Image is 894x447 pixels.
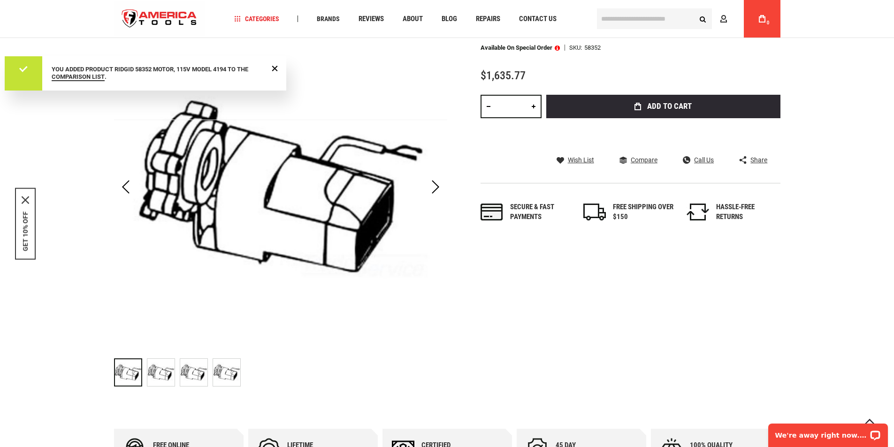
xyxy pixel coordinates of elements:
[114,1,205,37] img: America Tools
[481,204,503,220] img: payments
[476,15,500,23] span: Repairs
[584,45,601,51] div: 58352
[234,15,279,22] span: Categories
[22,211,29,251] button: GET 10% OFF
[359,15,384,23] span: Reviews
[437,13,461,25] a: Blog
[519,15,557,23] span: Contact Us
[619,156,657,164] a: Compare
[52,73,105,82] a: Comparison List
[180,359,207,386] img: RIDGID 58352 MOTOR, 115V MODEL 4194
[544,121,782,148] iframe: Secure express checkout frame
[180,354,213,391] div: RIDGID 58352 MOTOR, 115V MODEL 4194
[583,204,606,220] img: shipping
[546,95,780,118] button: Add to Cart
[481,45,560,51] p: Available on Special Order
[569,45,584,51] strong: SKU
[750,157,767,163] span: Share
[694,157,714,163] span: Call Us
[398,13,427,25] a: About
[147,354,180,391] div: RIDGID 58352 MOTOR, 115V MODEL 4194
[683,156,714,164] a: Call Us
[631,157,657,163] span: Compare
[481,69,526,82] span: $1,635.77
[22,196,29,204] button: Close
[213,359,240,386] img: RIDGID 58352 MOTOR, 115V MODEL 4194
[147,359,175,386] img: RIDGID 58352 MOTOR, 115V MODEL 4194
[269,62,281,74] div: Close Message
[762,417,894,447] iframe: LiveChat chat widget
[767,20,770,25] span: 0
[694,10,712,28] button: Search
[687,204,709,220] img: returns
[313,13,344,25] a: Brands
[472,13,504,25] a: Repairs
[213,354,241,391] div: RIDGID 58352 MOTOR, 115V MODEL 4194
[114,21,138,354] div: Previous
[114,21,447,354] img: RIDGID 58352 MOTOR, 115V MODEL 4194
[22,196,29,204] svg: close icon
[716,202,777,222] div: HASSLE-FREE RETURNS
[557,156,594,164] a: Wish List
[52,66,267,81] div: You added product RIDGID 58352 MOTOR, 115V MODEL 4194 to the .
[424,21,447,354] div: Next
[317,15,340,22] span: Brands
[442,15,457,23] span: Blog
[515,13,561,25] a: Contact Us
[114,354,147,391] div: RIDGID 58352 MOTOR, 115V MODEL 4194
[568,157,594,163] span: Wish List
[613,202,674,222] div: FREE SHIPPING OVER $150
[230,13,283,25] a: Categories
[354,13,388,25] a: Reviews
[647,102,692,110] span: Add to Cart
[403,15,423,23] span: About
[510,202,571,222] div: Secure & fast payments
[114,1,205,37] a: store logo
